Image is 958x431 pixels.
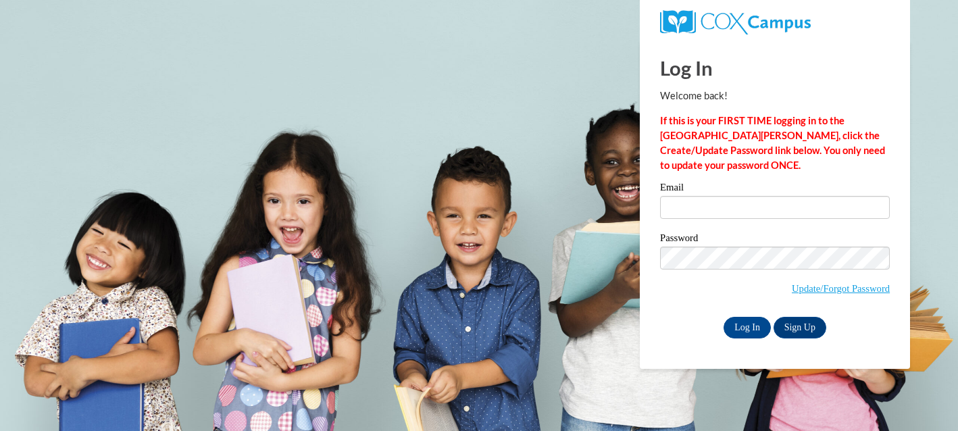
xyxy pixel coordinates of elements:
a: COX Campus [660,16,811,27]
label: Email [660,182,890,196]
label: Password [660,233,890,247]
p: Welcome back! [660,88,890,103]
input: Log In [724,317,771,338]
a: Sign Up [774,317,826,338]
h1: Log In [660,54,890,82]
img: COX Campus [660,10,811,34]
a: Update/Forgot Password [792,283,890,294]
strong: If this is your FIRST TIME logging in to the [GEOGRAPHIC_DATA][PERSON_NAME], click the Create/Upd... [660,115,885,171]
